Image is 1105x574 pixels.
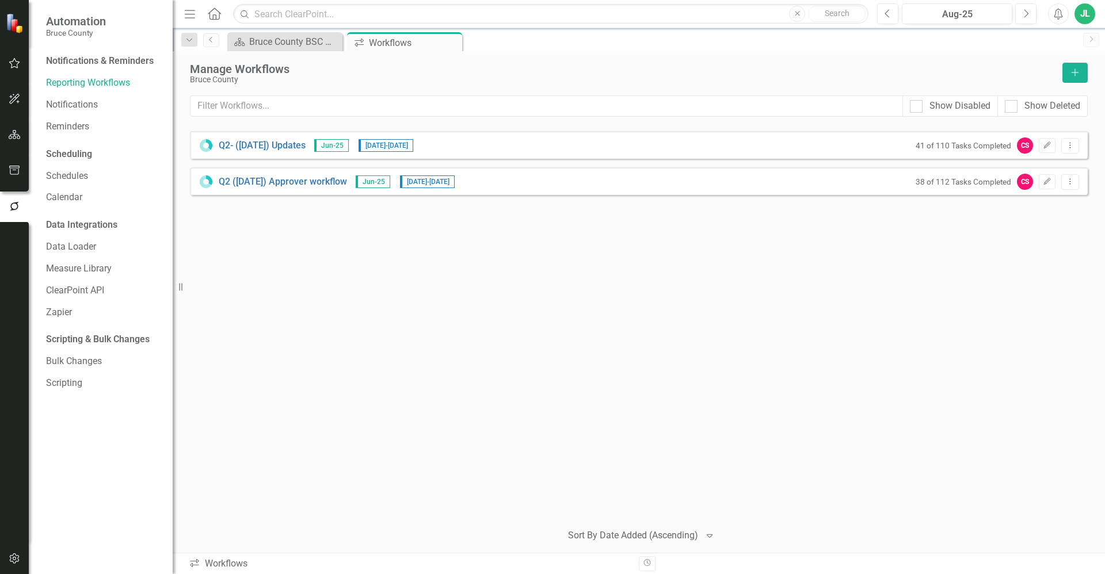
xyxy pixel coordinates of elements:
div: Workflows [189,557,630,571]
a: Scripting [46,377,161,390]
small: 38 of 112 Tasks Completed [916,177,1011,186]
span: [DATE] - [DATE] [400,175,455,188]
a: Q2- ([DATE]) Updates [219,139,306,152]
a: Data Loader [46,240,161,254]
div: Manage Workflows [190,63,1057,75]
span: Jun-25 [314,139,349,152]
span: Automation [46,14,106,28]
div: CS [1017,137,1033,154]
span: Jun-25 [356,175,390,188]
small: 41 of 110 Tasks Completed [916,141,1011,150]
a: Bulk Changes [46,355,161,368]
a: Q2 ([DATE]) Approver workflow [219,175,347,189]
a: Zapier [46,306,161,319]
div: Show Deleted [1024,100,1080,113]
a: Schedules [46,170,161,183]
button: Aug-25 [902,3,1012,24]
a: Bruce County BSC Welcome Page [230,35,340,49]
a: Reporting Workflows [46,76,161,90]
div: Bruce County BSC Welcome Page [249,35,340,49]
div: Aug-25 [906,7,1008,21]
div: Workflows [369,36,459,50]
div: Notifications & Reminders [46,55,154,68]
a: Reminders [46,120,161,133]
a: ClearPoint API [46,284,161,297]
a: Measure Library [46,262,161,275]
a: Notifications [46,98,161,112]
input: Filter Workflows... [190,95,903,117]
div: Bruce County [190,75,1057,84]
button: Search [808,6,866,22]
div: Data Integrations [46,219,117,232]
span: [DATE] - [DATE] [359,139,413,152]
div: Scheduling [46,148,92,161]
img: ClearPoint Strategy [6,13,26,33]
div: CS [1017,174,1033,190]
a: Calendar [46,191,161,204]
div: Scripting & Bulk Changes [46,333,150,346]
button: JL [1074,3,1095,24]
div: Show Disabled [929,100,990,113]
span: Search [825,9,849,18]
small: Bruce County [46,28,106,37]
input: Search ClearPoint... [233,4,868,24]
